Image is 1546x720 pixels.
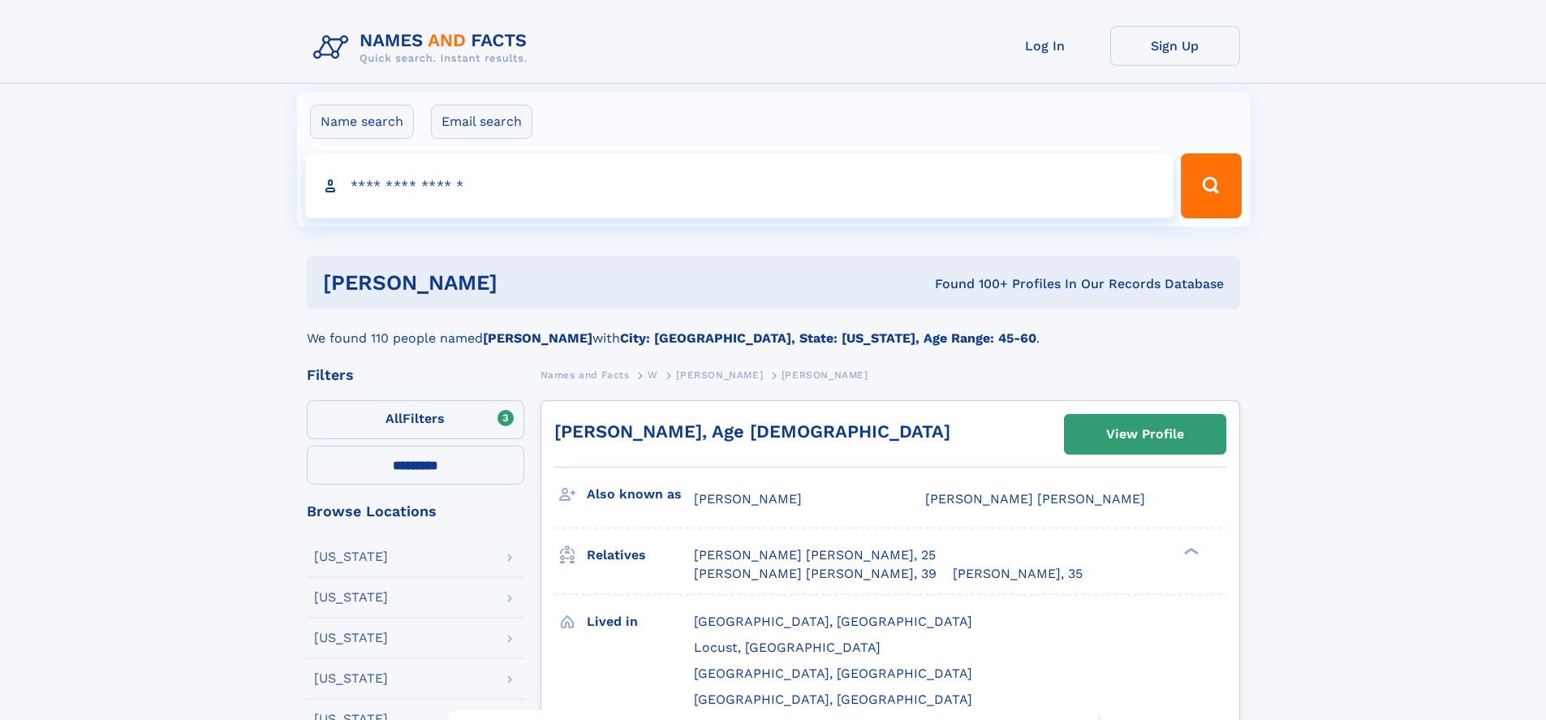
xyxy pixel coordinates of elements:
[925,491,1145,507] span: [PERSON_NAME] [PERSON_NAME]
[980,26,1110,66] a: Log In
[310,105,414,139] label: Name search
[694,692,972,707] span: [GEOGRAPHIC_DATA], [GEOGRAPHIC_DATA]
[676,369,763,381] span: [PERSON_NAME]
[307,400,524,439] label: Filters
[620,330,1036,346] b: City: [GEOGRAPHIC_DATA], State: [US_STATE], Age Range: 45-60
[1106,416,1184,453] div: View Profile
[314,672,388,685] div: [US_STATE]
[483,330,592,346] b: [PERSON_NAME]
[694,491,802,507] span: [PERSON_NAME]
[782,369,868,381] span: [PERSON_NAME]
[431,105,532,139] label: Email search
[305,153,1174,218] input: search input
[1110,26,1240,66] a: Sign Up
[587,541,694,569] h3: Relatives
[323,273,717,293] h1: [PERSON_NAME]
[676,364,763,385] a: [PERSON_NAME]
[694,546,936,564] a: [PERSON_NAME] [PERSON_NAME], 25
[1065,415,1225,454] a: View Profile
[385,411,403,426] span: All
[307,368,524,382] div: Filters
[1180,546,1199,557] div: ❯
[587,481,694,508] h3: Also known as
[694,666,972,681] span: [GEOGRAPHIC_DATA], [GEOGRAPHIC_DATA]
[694,640,881,655] span: Locust, [GEOGRAPHIC_DATA]
[314,591,388,604] div: [US_STATE]
[307,504,524,519] div: Browse Locations
[314,632,388,645] div: [US_STATE]
[694,614,972,629] span: [GEOGRAPHIC_DATA], [GEOGRAPHIC_DATA]
[587,608,694,636] h3: Lived in
[307,309,1240,348] div: We found 110 people named with .
[716,275,1224,293] div: Found 100+ Profiles In Our Records Database
[540,364,630,385] a: Names and Facts
[554,421,950,442] a: [PERSON_NAME], Age [DEMOGRAPHIC_DATA]
[953,565,1083,583] a: [PERSON_NAME], 35
[694,565,937,583] a: [PERSON_NAME] [PERSON_NAME], 39
[1181,153,1241,218] button: Search Button
[648,369,658,381] span: W
[307,26,540,70] img: Logo Names and Facts
[314,550,388,563] div: [US_STATE]
[648,364,658,385] a: W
